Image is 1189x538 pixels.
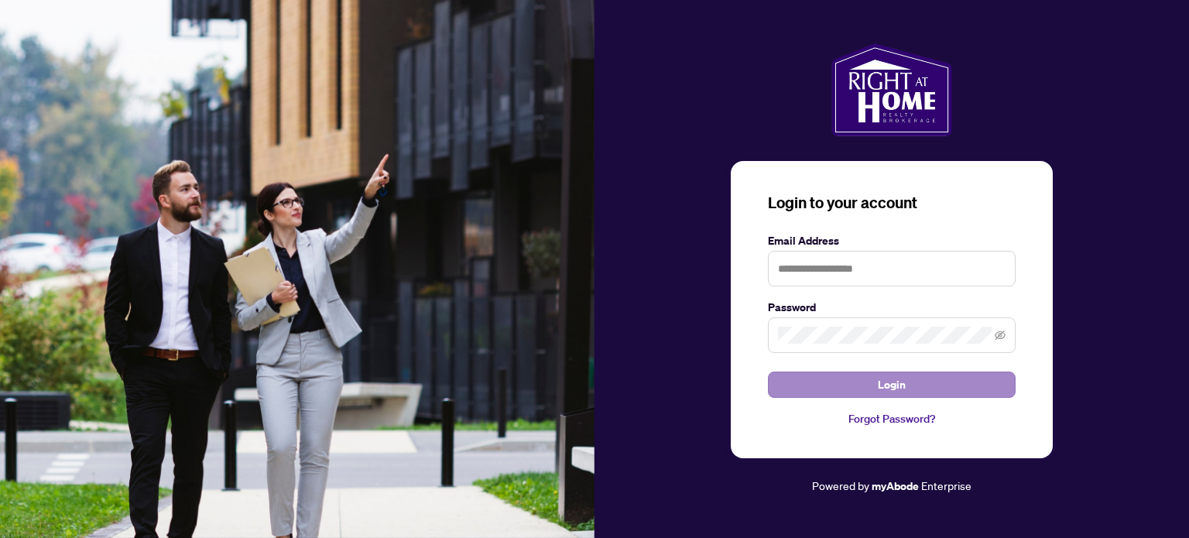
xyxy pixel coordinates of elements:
a: Forgot Password? [768,410,1016,427]
h3: Login to your account [768,192,1016,214]
label: Password [768,299,1016,316]
button: Login [768,372,1016,398]
span: Powered by [812,478,869,492]
span: Enterprise [921,478,971,492]
span: eye-invisible [995,330,1006,341]
a: myAbode [872,478,919,495]
img: ma-logo [831,43,951,136]
label: Email Address [768,232,1016,249]
span: Login [878,372,906,397]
